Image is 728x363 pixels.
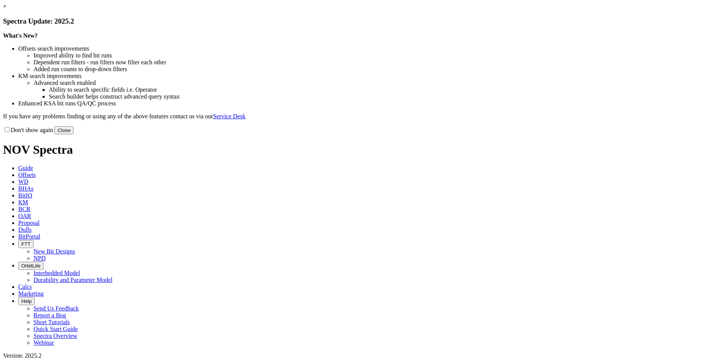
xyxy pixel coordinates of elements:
span: OAR [18,213,31,219]
a: New Bit Designs [34,248,75,255]
span: Calcs [18,283,32,290]
span: Proposal [18,220,40,226]
h1: NOV Spectra [3,143,725,157]
a: Durability and Parameter Model [34,277,113,283]
span: BHAs [18,185,34,192]
li: Advanced search enabled [34,80,725,86]
li: Improved ability to find bit runs [34,52,725,59]
li: Enhanced KSA bit runs QA/QC process [18,100,725,107]
a: Interbedded Model [34,270,80,276]
input: Don't show again [5,127,10,132]
a: Report a Bug [34,312,66,318]
li: KM search improvements [18,73,725,80]
div: Version: 2025.2 [3,352,725,359]
a: Quick Start Guide [34,326,78,332]
p: If you have any problems finding or using any of the above features contact us via our [3,113,725,120]
span: BitPortal [18,233,40,240]
li: Offsets search improvements [18,45,725,52]
label: Don't show again [3,127,53,133]
a: × [3,3,6,10]
li: Dependent run filters - run filters now filter each other [34,59,725,66]
span: Marketing [18,290,44,297]
span: BitIQ [18,192,32,199]
button: Close [54,126,73,134]
span: Guide [18,165,33,171]
a: Send Us Feedback [34,305,79,312]
span: FTT [21,241,30,247]
span: WD [18,178,29,185]
span: OrbitLite [21,263,40,269]
span: Offsets [18,172,36,178]
span: KM [18,199,28,205]
span: Help [21,298,32,304]
strong: What's New? [3,32,38,39]
a: NPD [34,255,46,261]
li: Search builder helps construct advanced query syntax [49,93,725,100]
span: Dulls [18,226,32,233]
li: Added run counts to drop-down filters [34,66,725,73]
a: Service Desk [213,113,246,119]
h3: Spectra Update: 2025.2 [3,17,725,25]
a: Spectra Overview [34,333,77,339]
li: Ability to search specific fields i.e. Operator [49,86,725,93]
a: Webinar [34,339,54,346]
span: BCR [18,206,30,212]
a: Short Tutorials [34,319,70,325]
